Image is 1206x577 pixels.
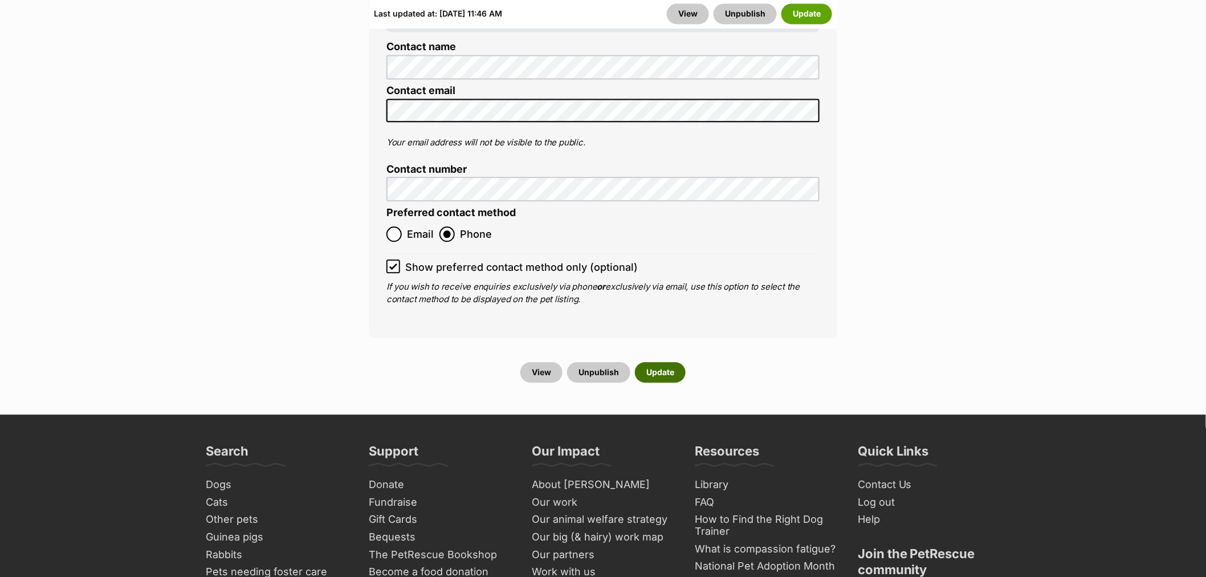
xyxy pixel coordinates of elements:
h3: Resources [695,443,759,466]
a: Rabbits [201,546,353,564]
a: Library [690,476,842,494]
a: The PetRescue Bookshop [364,546,516,564]
button: Update [635,362,686,383]
span: Email [407,226,434,242]
a: Our work [527,494,679,511]
span: Phone [460,226,492,242]
a: About [PERSON_NAME] [527,476,679,494]
a: Our big (& hairy) work map [527,529,679,546]
a: Our animal welfare strategy [527,511,679,529]
a: View [520,362,563,383]
label: Preferred contact method [386,207,516,219]
button: Unpublish [714,4,777,25]
a: Cats [201,494,353,511]
a: FAQ [690,494,842,511]
span: Show preferred contact method only (optional) [405,259,638,275]
a: What is compassion fatigue? [690,541,842,558]
a: Fundraise [364,494,516,511]
a: Donate [364,476,516,494]
h3: Quick Links [858,443,929,466]
a: Our partners [527,546,679,564]
a: Help [853,511,1005,529]
a: Bequests [364,529,516,546]
b: or [597,281,606,292]
div: Last updated at: [DATE] 11:46 AM [374,4,502,25]
label: Contact email [386,85,820,97]
button: Unpublish [567,362,630,383]
a: Log out [853,494,1005,511]
label: Contact name [386,41,820,53]
h3: Our Impact [532,443,600,466]
a: Contact Us [853,476,1005,494]
a: Gift Cards [364,511,516,529]
h3: Search [206,443,248,466]
label: Contact number [386,164,820,176]
a: View [667,4,709,25]
p: Your email address will not be visible to the public. [386,136,820,149]
a: National Pet Adoption Month [690,558,842,575]
a: How to Find the Right Dog Trainer [690,511,842,540]
button: Update [781,4,832,25]
p: If you wish to receive enquiries exclusively via phone exclusively via email, use this option to ... [386,281,820,306]
a: Dogs [201,476,353,494]
a: Other pets [201,511,353,529]
h3: Support [369,443,418,466]
a: Guinea pigs [201,529,353,546]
